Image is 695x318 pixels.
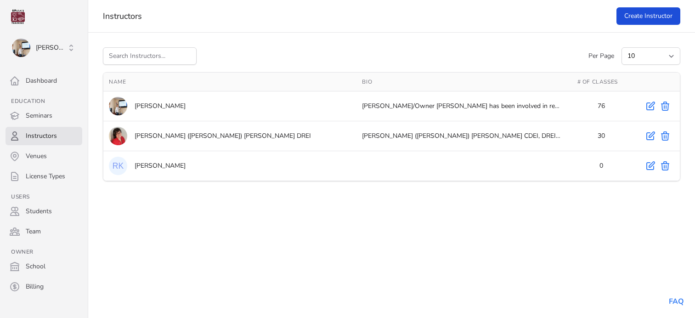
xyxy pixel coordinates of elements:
[362,131,560,141] div: [PERSON_NAME] ([PERSON_NAME]) [PERSON_NAME] CDEI, DREI, MNNA, AHWD, [PERSON_NAME], PSA, RAA, C2Ex...
[669,296,684,307] a: FAQ
[577,78,625,85] button: # of Classes
[36,43,67,52] span: [PERSON_NAME]
[362,102,560,111] div: [PERSON_NAME]/Owner [PERSON_NAME] has been involved in residential and commercial construction fo...
[6,278,82,296] a: Billing
[362,78,372,85] span: Bio
[572,131,631,141] div: 30
[6,167,82,186] a: License Types
[6,97,82,105] h3: Education
[6,193,82,200] h3: Users
[135,131,311,141] div: [PERSON_NAME] ([PERSON_NAME]) [PERSON_NAME] DREI
[572,102,631,111] div: 76
[6,72,82,90] a: Dashboard
[616,7,680,25] a: Create Instructor
[6,222,82,241] a: Team
[6,35,82,61] button: David Jones [PERSON_NAME]
[109,78,126,85] span: Name
[572,161,631,170] div: 0
[135,102,186,111] div: [PERSON_NAME]
[6,107,82,125] a: Seminars
[11,9,25,24] img: UPstate Training
[6,127,82,145] a: Instructors
[109,78,133,85] button: Name
[577,78,618,85] span: # of Classes
[135,161,186,170] div: [PERSON_NAME]
[109,97,127,115] img: David Jones
[6,257,82,276] a: School
[103,11,604,22] h1: Instructors
[362,78,379,85] button: Bio
[103,47,197,65] input: Search Instructors...
[109,127,127,145] img: Rebecca (Becky) Jones DREI
[109,157,127,175] img: Ricky K. Kie
[588,44,614,61] label: Per Page
[6,147,82,165] a: Venues
[6,248,82,256] h3: Owner
[6,202,82,221] a: Students
[12,39,30,57] img: David Jones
